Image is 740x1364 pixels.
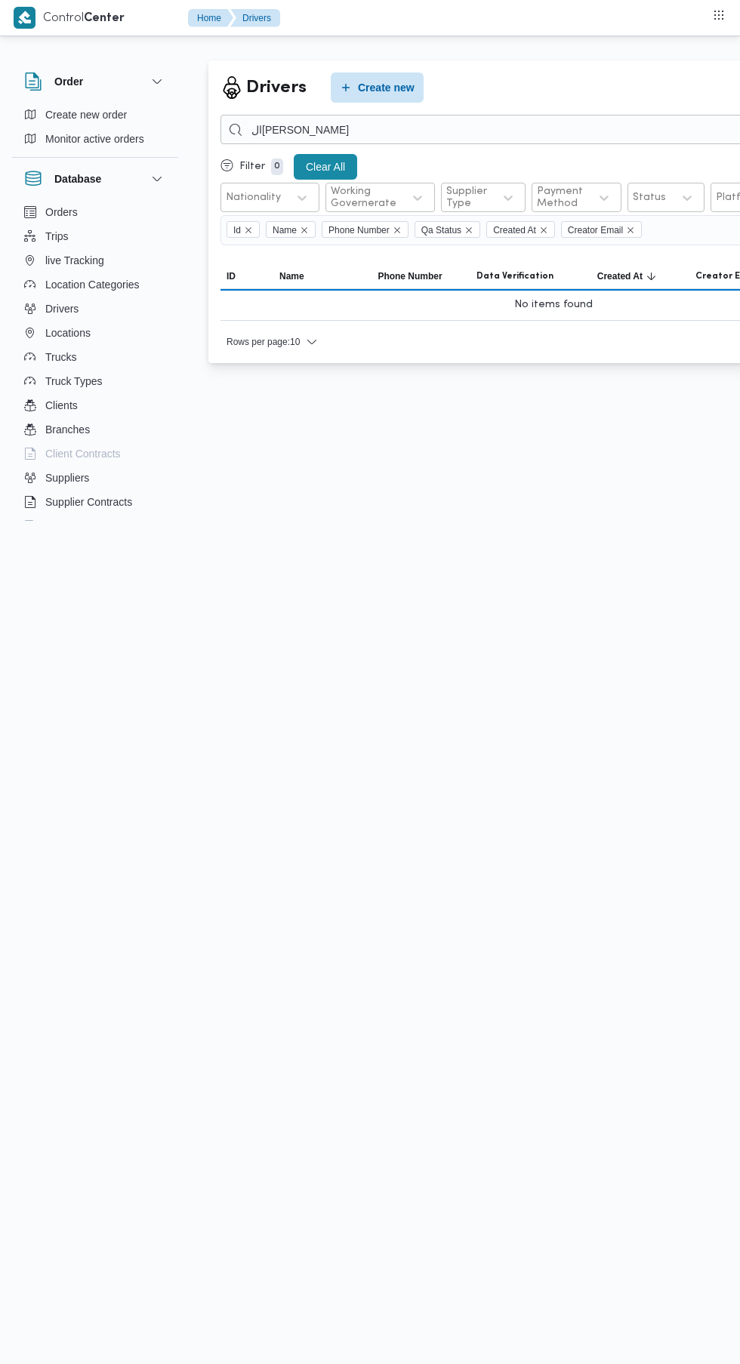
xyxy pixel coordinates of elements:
span: No items found [514,296,593,314]
button: Clear All [294,154,357,180]
span: Trips [45,227,69,245]
span: Qa Status [415,221,480,238]
span: Name [273,222,297,239]
button: live Tracking [18,248,172,272]
div: Payment Method [537,186,583,210]
span: ID [227,270,236,282]
button: Remove Creator Email from selection in this group [626,226,635,235]
button: Locations [18,321,172,345]
span: Created At [486,221,555,238]
h2: Drivers [246,75,307,101]
button: Drivers [230,9,280,27]
button: Rows per page:10 [220,333,324,351]
button: Trucks [18,345,172,369]
button: Truck Types [18,369,172,393]
button: Home [188,9,233,27]
span: Name [279,270,304,282]
svg: Sorted in descending order [646,270,658,282]
button: ID [220,264,273,288]
img: X8yXhbKr1z7QwAAAABJRU5ErkJggg== [14,7,35,29]
h3: Database [54,170,101,188]
button: Clients [18,393,172,417]
button: Database [24,170,166,188]
span: Suppliers [45,469,89,487]
div: Working Governerate [331,186,396,210]
button: Drivers [18,297,172,321]
span: Client Contracts [45,445,121,463]
span: Monitor active orders [45,130,144,148]
span: Devices [45,517,83,535]
span: Phone Number [322,221,409,238]
span: Truck Types [45,372,102,390]
b: Center [84,13,125,24]
div: Order [12,103,178,157]
span: Locations [45,324,91,342]
span: Created At [493,222,536,239]
span: Trucks [45,348,76,366]
span: Orders [45,203,78,221]
span: Supplier Contracts [45,493,132,511]
p: 0 [271,159,283,175]
span: Name [266,221,316,238]
span: Location Categories [45,276,140,294]
button: Orders [18,200,172,224]
span: Create new order [45,106,127,124]
button: Client Contracts [18,442,172,466]
button: Remove Phone Number from selection in this group [393,226,402,235]
span: Rows per page : 10 [227,333,300,351]
span: Id [227,221,260,238]
button: Location Categories [18,272,172,297]
button: Monitor active orders [18,127,172,151]
button: Trips [18,224,172,248]
span: Id [233,222,241,239]
button: Remove Created At from selection in this group [539,226,548,235]
div: Supplier Type [446,186,487,210]
div: Status [633,192,666,204]
span: Create new [358,79,415,97]
div: Nationality [226,192,281,204]
button: Devices [18,514,172,538]
button: Suppliers [18,466,172,490]
button: Order [24,72,166,91]
button: Phone Number [372,264,470,288]
button: Remove Id from selection in this group [244,226,253,235]
h3: Order [54,72,83,91]
div: Database [12,200,178,527]
span: Phone Number [328,222,390,239]
button: Create new [331,72,424,103]
button: Supplier Contracts [18,490,172,514]
button: Name [273,264,372,288]
span: Created At; Sorted in descending order [597,270,643,282]
span: Creator Email [568,222,623,239]
span: Clients [45,396,78,414]
span: Drivers [45,300,79,318]
button: Remove Qa Status from selection in this group [464,226,473,235]
p: Filter [239,161,265,173]
span: Data Verification [476,270,553,282]
span: Branches [45,420,90,439]
span: Qa Status [421,222,461,239]
span: Phone Number [378,270,442,282]
span: live Tracking [45,251,104,269]
button: Branches [18,417,172,442]
button: Create new order [18,103,172,127]
button: Created AtSorted in descending order [591,264,689,288]
button: Remove Name from selection in this group [300,226,309,235]
span: Creator Email [561,221,642,238]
